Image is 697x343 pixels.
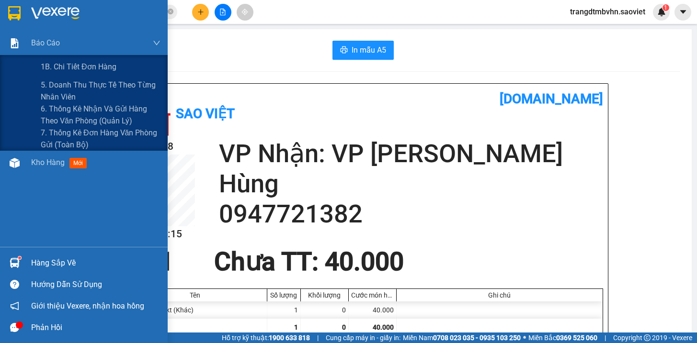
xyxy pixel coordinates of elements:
[31,37,60,49] span: Báo cáo
[351,291,394,299] div: Cước món hàng
[176,106,235,122] b: Sao Việt
[303,291,346,299] div: Khối lượng
[500,91,603,107] b: [DOMAIN_NAME]
[605,332,606,343] span: |
[41,127,160,151] span: 7. Thống kê đơn hàng văn phòng gửi (toàn bộ)
[317,332,319,343] span: |
[679,8,687,16] span: caret-down
[523,336,526,340] span: ⚪️
[10,280,19,289] span: question-circle
[294,323,298,331] span: 1
[10,258,20,268] img: warehouse-icon
[10,323,19,332] span: message
[301,301,349,319] div: 0
[8,6,21,21] img: logo-vxr
[219,139,603,169] h2: VP Nhận: VP [PERSON_NAME]
[10,301,19,310] span: notification
[399,291,600,299] div: Ghi chú
[31,321,160,335] div: Phản hồi
[208,247,410,276] div: Chưa TT : 40.000
[562,6,653,18] span: trangdtmbvhn.saoviet
[18,256,21,259] sup: 1
[528,332,597,343] span: Miền Bắc
[219,9,226,15] span: file-add
[269,334,310,342] strong: 1900 633 818
[31,158,65,167] span: Kho hàng
[674,4,691,21] button: caret-down
[332,41,394,60] button: printerIn mẫu A5
[644,334,651,341] span: copyright
[126,291,264,299] div: Tên
[153,39,160,47] span: down
[41,103,160,127] span: 6. Thống kê nhận và gửi hàng theo văn phòng (quản lý)
[168,8,173,17] span: close-circle
[10,38,20,48] img: solution-icon
[215,4,231,21] button: file-add
[270,291,298,299] div: Số lượng
[124,301,267,319] div: hộp đồ điện kkt (Khác)
[340,46,348,55] span: printer
[326,332,400,343] span: Cung cấp máy in - giấy in:
[664,4,667,11] span: 1
[403,332,521,343] span: Miền Nam
[433,334,521,342] strong: 0708 023 035 - 0935 103 250
[31,256,160,270] div: Hàng sắp về
[41,61,116,73] span: 1B. Chi tiết đơn hàng
[197,9,204,15] span: plus
[556,334,597,342] strong: 0369 525 060
[373,323,394,331] span: 40.000
[168,9,173,14] span: close-circle
[267,301,301,319] div: 1
[31,300,144,312] span: Giới thiệu Vexere, nhận hoa hồng
[219,199,603,229] h2: 0947721382
[349,301,397,319] div: 40.000
[222,332,310,343] span: Hỗ trợ kỹ thuật:
[41,79,160,103] span: 5. Doanh thu thực tế theo từng nhân viên
[657,8,666,16] img: icon-new-feature
[219,169,603,199] h2: Hùng
[10,158,20,168] img: warehouse-icon
[31,277,160,292] div: Hướng dẫn sử dụng
[352,44,386,56] span: In mẫu A5
[663,4,669,11] sup: 1
[342,323,346,331] span: 0
[241,9,248,15] span: aim
[237,4,253,21] button: aim
[69,158,87,168] span: mới
[192,4,209,21] button: plus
